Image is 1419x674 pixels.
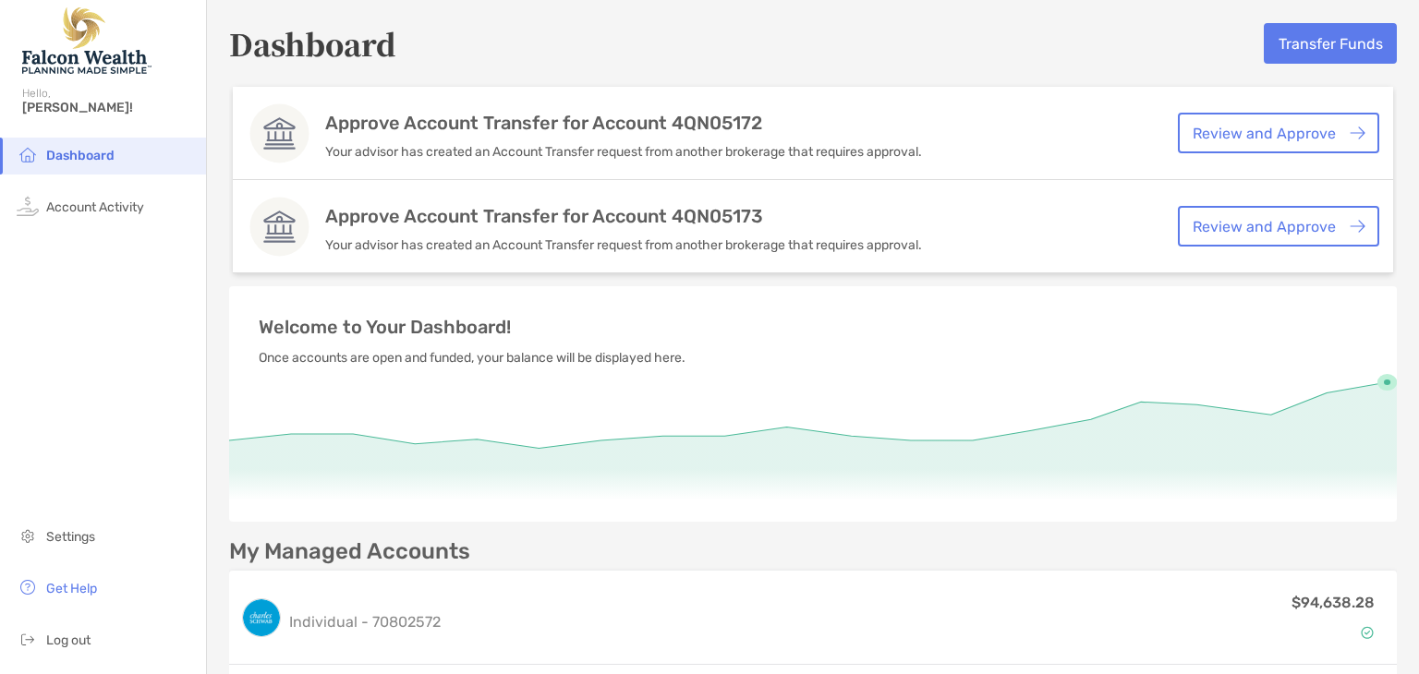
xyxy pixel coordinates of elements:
p: Your advisor has created an Account Transfer request from another brokerage that requires approval. [325,144,922,160]
img: logout icon [17,628,39,650]
p: Once accounts are open and funded, your balance will be displayed here. [259,346,1367,369]
span: Account Activity [46,199,144,215]
p: Welcome to Your Dashboard! [259,316,1367,339]
p: Your advisor has created an Account Transfer request from another brokerage that requires approval. [325,237,922,253]
img: settings icon [17,524,39,547]
span: Log out [46,632,91,648]
h4: Approve Account Transfer for Account 4QN05172 [325,114,922,132]
img: get-help icon [17,576,39,598]
img: button icon [1350,126,1365,140]
img: logo account [243,599,280,636]
img: button icon [1350,220,1365,234]
p: My Managed Accounts [229,540,470,563]
h4: Approve Account Transfer for Account 4QN05173 [325,208,922,225]
h5: Dashboard [229,22,396,65]
a: Review and Approve [1178,113,1379,153]
img: Account Status icon [1361,626,1374,639]
img: Default icon bank [249,103,309,163]
p: Individual - 70802572 [289,610,441,633]
p: $94,638.28 [1292,591,1375,614]
button: Transfer Funds [1264,23,1397,64]
img: activity icon [17,195,39,217]
img: household icon [17,143,39,165]
img: Default icon bank [249,197,309,257]
a: Review and Approve [1178,206,1379,247]
span: [PERSON_NAME]! [22,100,195,115]
span: Settings [46,529,95,545]
img: Falcon Wealth Planning Logo [22,7,152,74]
span: Dashboard [46,148,115,163]
span: Get Help [46,581,97,596]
